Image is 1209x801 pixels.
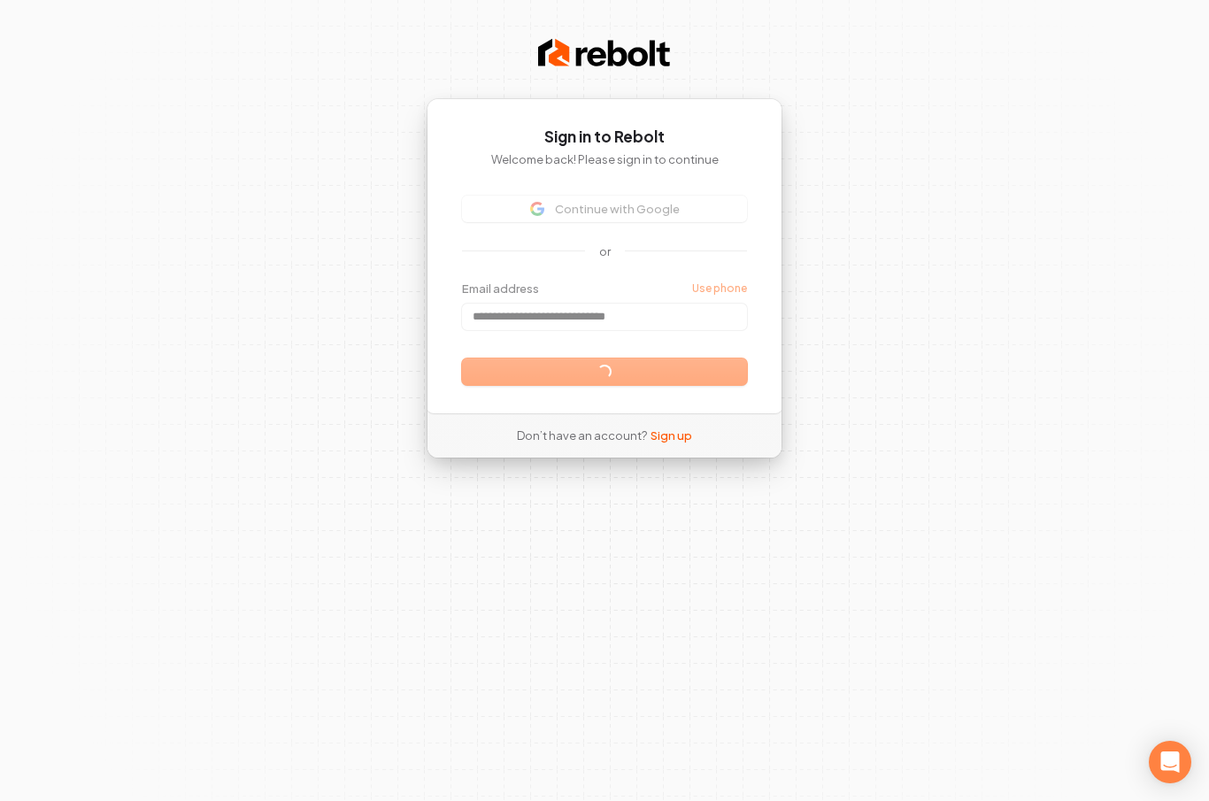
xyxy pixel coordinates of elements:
a: Sign up [651,427,692,443]
h1: Sign in to Rebolt [462,127,747,148]
div: Open Intercom Messenger [1149,741,1191,783]
img: Rebolt Logo [538,35,671,71]
p: or [599,243,611,259]
p: Welcome back! Please sign in to continue [462,151,747,167]
span: Don’t have an account? [517,427,647,443]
